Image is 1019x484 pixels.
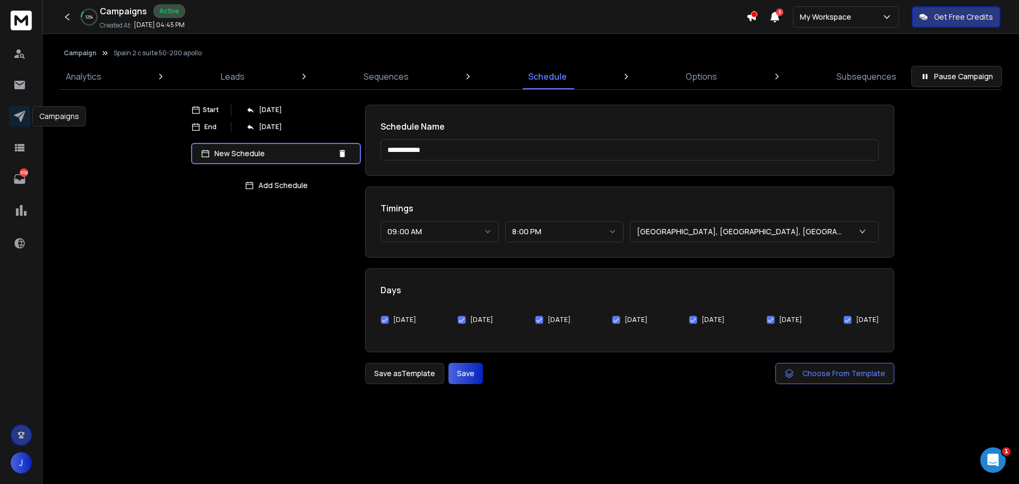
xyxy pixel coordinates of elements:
button: Get Free Credits [912,6,1000,28]
p: Start [203,106,219,114]
h1: Timings [381,202,879,215]
p: Leads [221,70,245,83]
p: Analytics [66,70,101,83]
p: [DATE] [259,123,282,131]
button: Pause Campaign [911,66,1002,87]
span: 1 [1002,447,1011,456]
p: My Workspace [800,12,856,22]
button: 8:00 PM [505,221,624,242]
p: Subsequences [836,70,896,83]
a: Sequences [357,64,415,89]
span: Choose From Template [802,368,885,379]
a: Options [679,64,723,89]
button: Campaign [64,49,97,57]
p: 12 % [85,14,93,20]
p: [GEOGRAPHIC_DATA], [GEOGRAPHIC_DATA], [GEOGRAPHIC_DATA], [GEOGRAPHIC_DATA] (UTC+2:00) [637,226,849,237]
h1: Days [381,284,879,296]
label: [DATE] [702,316,724,324]
p: Get Free Credits [934,12,993,22]
a: Leads [214,64,251,89]
label: [DATE] [470,316,493,324]
div: Campaigns [32,106,86,126]
button: 09:00 AM [381,221,499,242]
p: [DATE] 04:45 PM [134,21,185,29]
p: [DATE] [259,106,282,114]
label: [DATE] [625,316,647,324]
p: Sequences [364,70,409,83]
p: 559 [20,168,28,177]
button: J [11,452,32,473]
button: Choose From Template [775,363,894,384]
p: Created At: [100,21,132,30]
button: Save [448,363,483,384]
p: Options [686,70,717,83]
a: Analytics [59,64,108,89]
iframe: Intercom live chat [980,447,1006,473]
a: Schedule [522,64,573,89]
div: Active [153,4,185,18]
a: Subsequences [830,64,903,89]
p: New Schedule [214,148,333,159]
label: [DATE] [548,316,571,324]
p: Schedule [528,70,567,83]
a: 559 [9,168,30,190]
button: Save asTemplate [365,363,444,384]
p: Spain 2 c suite 50-200 apollo [114,49,202,57]
label: [DATE] [856,316,879,324]
label: [DATE] [393,316,416,324]
p: End [204,123,217,131]
label: [DATE] [779,316,802,324]
span: 3 [776,9,783,16]
button: Add Schedule [191,175,361,196]
h1: Schedule Name [381,120,879,133]
h1: Campaigns [100,5,147,18]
